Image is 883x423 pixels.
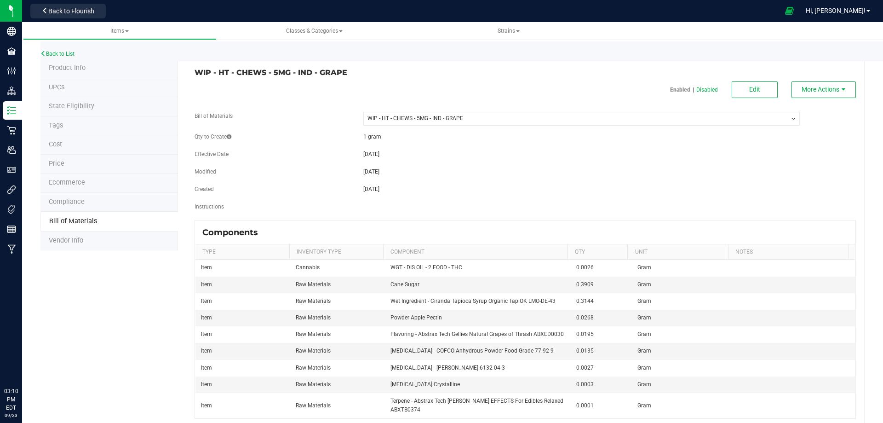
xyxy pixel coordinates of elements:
[4,412,18,419] p: 09/23
[7,66,16,75] inline-svg: Configuration
[637,264,651,271] span: Gram
[296,298,331,304] span: Raw Materials
[637,298,651,304] span: Gram
[576,402,594,409] span: 0.0001
[749,86,760,93] span: Edit
[7,27,16,36] inline-svg: Company
[383,244,568,260] th: Component
[732,81,778,98] button: Edit
[576,365,594,371] span: 0.0027
[390,348,554,354] span: [MEDICAL_DATA] - COFCO Anhydrous Powder Food Grade 77-92-9
[7,185,16,194] inline-svg: Integrations
[201,348,212,354] span: Item
[195,112,233,120] label: Bill of Materials
[195,150,229,158] label: Effective Date
[7,86,16,95] inline-svg: Distribution
[637,402,651,409] span: Gram
[49,64,86,72] span: Product Info
[390,381,460,388] span: [MEDICAL_DATA] Crystalline
[576,314,594,321] span: 0.0268
[576,298,594,304] span: 0.3144
[696,86,718,94] p: Disabled
[779,2,800,20] span: Open Ecommerce Menu
[195,168,216,176] label: Modified
[49,217,97,225] span: Bill of Materials
[286,28,343,34] span: Classes & Categories
[195,185,214,193] label: Created
[7,145,16,155] inline-svg: Users
[498,28,520,34] span: Strains
[363,151,379,157] span: [DATE]
[201,281,212,288] span: Item
[7,225,16,234] inline-svg: Reports
[296,365,331,371] span: Raw Materials
[576,348,594,354] span: 0.0135
[637,281,651,288] span: Gram
[728,244,849,260] th: Notes
[30,4,106,18] button: Back to Flourish
[40,51,75,57] a: Back to List
[637,314,651,321] span: Gram
[195,69,518,77] h3: WIP - HT - CHEWS - 5MG - IND - GRAPE
[49,179,85,186] span: Ecommerce
[296,381,331,388] span: Raw Materials
[49,140,62,148] span: Cost
[9,349,37,377] iframe: Resource center
[363,168,379,175] span: [DATE]
[296,402,331,409] span: Raw Materials
[201,264,212,271] span: Item
[49,237,83,244] span: Vendor Info
[110,28,129,34] span: Items
[4,387,18,412] p: 03:10 PM EDT
[201,298,212,304] span: Item
[363,186,379,192] span: [DATE]
[363,133,381,140] span: 1 gram
[390,398,563,413] span: Terpene - Abstrax Tech [PERSON_NAME] EFFECTS For Edibles Relaxed ABXTB0374
[390,331,564,337] span: Flavoring - Abstrax Tech Gellies Natural Grapes of Thrash ABXED0030
[791,81,856,98] button: More Actions
[195,244,289,260] th: Type
[7,244,16,254] inline-svg: Manufacturing
[690,86,696,94] span: |
[201,381,212,388] span: Item
[296,348,331,354] span: Raw Materials
[390,264,462,271] span: WGT - DIS OIL - 2 FOOD - THC
[576,281,594,288] span: 0.3909
[806,7,866,14] span: Hi, [PERSON_NAME]!
[7,46,16,56] inline-svg: Facilities
[296,331,331,337] span: Raw Materials
[195,133,231,141] label: Qty to Create
[637,381,651,388] span: Gram
[49,160,64,168] span: Price
[7,126,16,135] inline-svg: Retail
[289,244,383,260] th: Inventory Type
[202,227,265,238] div: Components
[201,365,212,371] span: Item
[567,244,627,260] th: Qty
[637,348,651,354] span: Gram
[7,106,16,115] inline-svg: Inventory
[48,7,94,15] span: Back to Flourish
[201,402,212,409] span: Item
[576,264,594,271] span: 0.0026
[49,198,85,206] span: Compliance
[390,365,505,371] span: [MEDICAL_DATA] - [PERSON_NAME] 6132-04-3
[7,165,16,174] inline-svg: User Roles
[49,83,64,91] span: Tag
[49,122,63,129] span: Tag
[637,365,651,371] span: Gram
[7,205,16,214] inline-svg: Tags
[802,86,839,93] span: More Actions
[201,314,212,321] span: Item
[49,102,94,110] span: Tag
[201,331,212,337] span: Item
[576,331,594,337] span: 0.0195
[627,244,728,260] th: Unit
[296,264,320,271] span: Cannabis
[27,348,38,359] iframe: Resource center unread badge
[296,281,331,288] span: Raw Materials
[195,203,224,211] label: Instructions
[390,314,442,321] span: Powder Apple Pectin
[637,331,651,337] span: Gram
[227,133,231,140] span: The quantity of the item or item variation expected to be created from the component quantities e...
